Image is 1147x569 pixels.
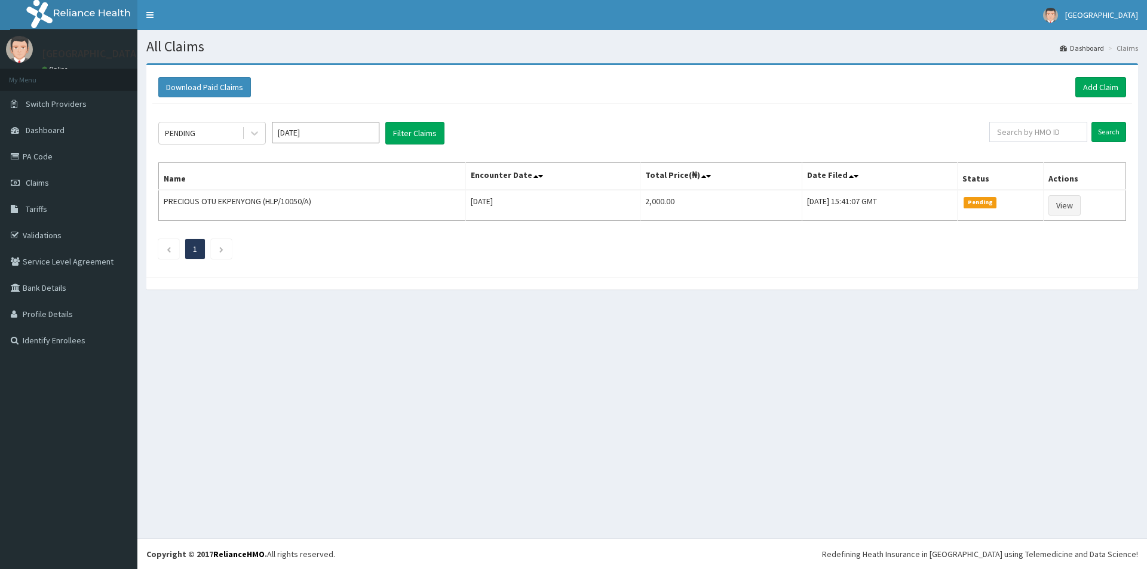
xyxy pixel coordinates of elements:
[1091,122,1126,142] input: Search
[165,127,195,139] div: PENDING
[465,163,640,190] th: Encounter Date
[272,122,379,143] input: Select Month and Year
[26,204,47,214] span: Tariffs
[802,190,958,221] td: [DATE] 15:41:07 GMT
[26,99,87,109] span: Switch Providers
[822,548,1138,560] div: Redefining Heath Insurance in [GEOGRAPHIC_DATA] using Telemedicine and Data Science!
[26,125,65,136] span: Dashboard
[802,163,958,190] th: Date Filed
[958,163,1043,190] th: Status
[640,163,802,190] th: Total Price(₦)
[1043,163,1125,190] th: Actions
[42,48,140,59] p: [GEOGRAPHIC_DATA]
[1048,195,1081,216] a: View
[137,539,1147,569] footer: All rights reserved.
[1043,8,1058,23] img: User Image
[1060,43,1104,53] a: Dashboard
[989,122,1087,142] input: Search by HMO ID
[1065,10,1138,20] span: [GEOGRAPHIC_DATA]
[1105,43,1138,53] li: Claims
[1075,77,1126,97] a: Add Claim
[6,36,33,63] img: User Image
[42,65,70,73] a: Online
[166,244,171,254] a: Previous page
[385,122,444,144] button: Filter Claims
[465,190,640,221] td: [DATE]
[193,244,197,254] a: Page 1 is your current page
[640,190,802,221] td: 2,000.00
[159,190,466,221] td: PRECIOUS OTU EKPENYONG (HLP/10050/A)
[158,77,251,97] button: Download Paid Claims
[219,244,224,254] a: Next page
[159,163,466,190] th: Name
[26,177,49,188] span: Claims
[213,549,265,559] a: RelianceHMO
[146,549,267,559] strong: Copyright © 2017 .
[964,197,996,208] span: Pending
[146,39,1138,54] h1: All Claims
